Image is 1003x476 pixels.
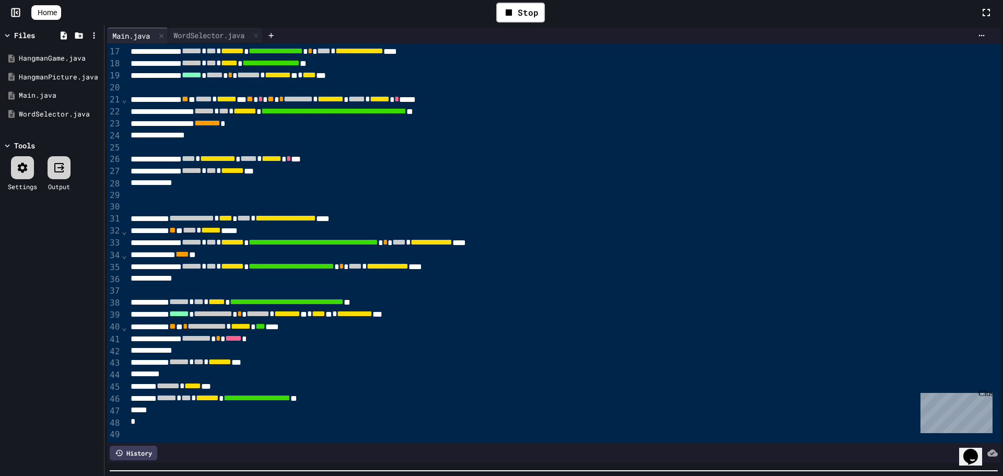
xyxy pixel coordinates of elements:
div: HangmanPicture.java [19,72,100,83]
div: Files [14,30,35,41]
div: Settings [8,182,37,191]
a: Home [31,5,61,20]
iframe: chat widget [959,434,993,466]
div: Tools [14,140,35,151]
div: Main.java [19,90,100,101]
div: WordSelector.java [19,109,100,120]
div: HangmanGame.java [19,53,100,64]
div: Stop [496,3,545,22]
iframe: chat widget [916,389,993,433]
div: Output [48,182,70,191]
span: Home [38,7,57,18]
div: Chat with us now!Close [4,4,72,66]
